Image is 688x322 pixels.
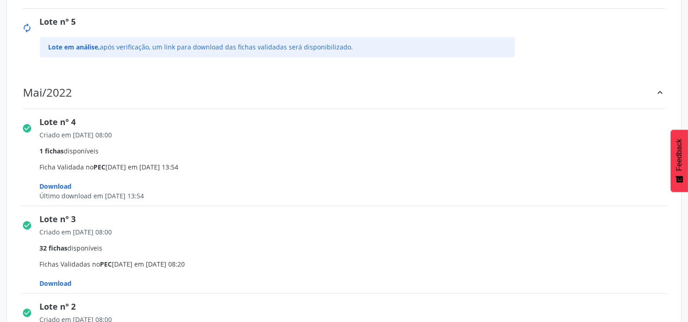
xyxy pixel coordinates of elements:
[48,43,353,51] span: após verificação, um link para download das fichas validadas será disponibilizado.
[671,130,688,192] button: Feedback - Mostrar pesquisa
[22,123,33,133] i: check_circle
[40,116,673,128] div: Lote nº 4
[40,130,673,201] span: Ficha Validada no [DATE] em [DATE] 13:54
[40,243,673,253] div: disponíveis
[40,279,72,288] span: Download
[655,86,665,99] div: keyboard_arrow_up
[48,43,100,51] span: Lote em análise,
[40,213,673,225] div: Lote nº 3
[40,300,673,313] div: Lote nº 2
[22,220,33,230] i: check_circle
[40,227,673,237] div: Criado em [DATE] 08:00
[100,260,112,268] span: PEC
[23,86,72,99] div: Mai/2022
[40,227,673,288] span: Fichas Validadas no [DATE] em [DATE] 08:20
[40,16,673,28] div: Lote nº 5
[675,139,683,171] span: Feedback
[94,163,106,171] span: PEC
[40,147,64,155] span: 1 fichas
[40,146,673,156] div: disponíveis
[22,23,33,33] i: autorenew
[40,244,68,252] span: 32 fichas
[655,87,665,98] i: keyboard_arrow_up
[40,130,673,140] div: Criado em [DATE] 08:00
[40,182,72,191] span: Download
[40,191,673,201] div: Último download em [DATE] 13:54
